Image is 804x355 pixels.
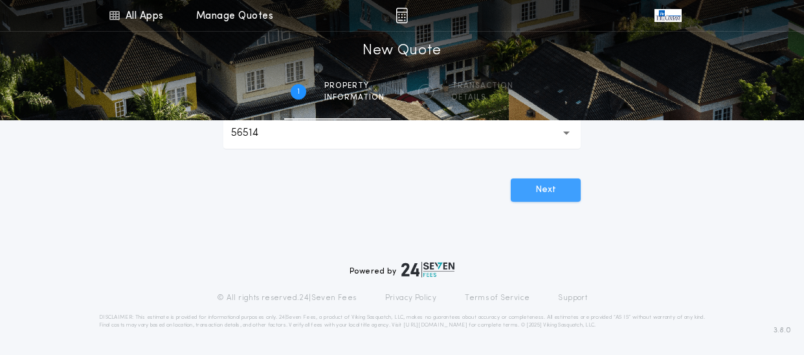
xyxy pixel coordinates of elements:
[385,293,437,303] a: Privacy Policy
[424,87,429,97] h2: 2
[452,81,513,91] span: Transaction
[223,118,581,149] button: 56514
[774,325,791,336] span: 3.8.0
[363,41,441,61] h1: New Quote
[401,262,454,277] img: logo
[324,81,385,91] span: Property
[297,87,300,97] h2: 1
[231,125,279,141] p: 56514
[396,8,408,23] img: img
[654,9,682,22] img: vs-icon
[511,178,581,202] button: Next
[217,293,357,303] p: © All rights reserved. 24|Seven Fees
[452,92,513,103] span: details
[403,323,467,328] a: [URL][DOMAIN_NAME]
[324,92,385,103] span: information
[558,293,587,303] a: Support
[465,293,530,303] a: Terms of Service
[350,262,454,277] div: Powered by
[99,314,705,329] p: DISCLAIMER: This estimate is provided for informational purposes only. 24|Seven Fees, a product o...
